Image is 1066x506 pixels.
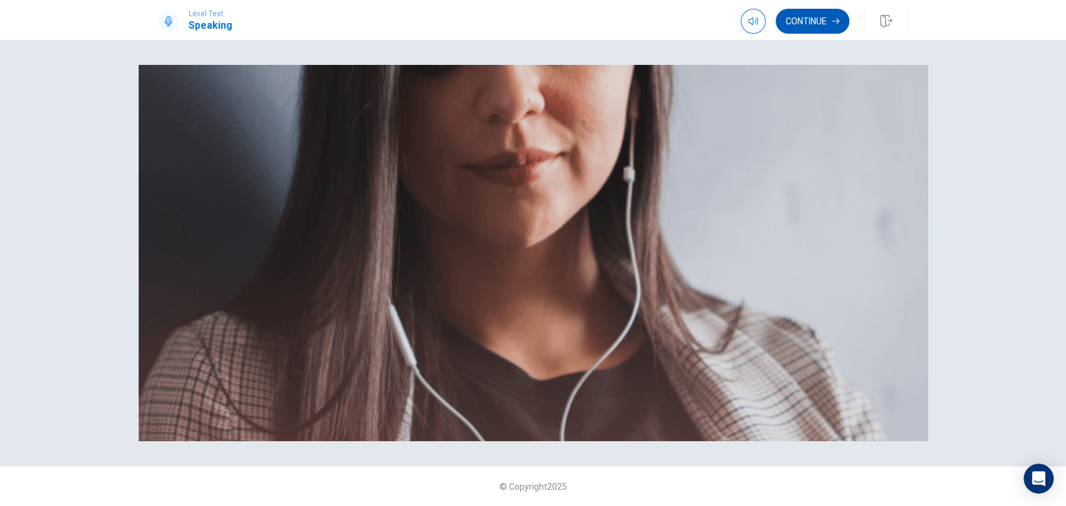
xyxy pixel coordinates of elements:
span: Level Test [189,9,232,18]
img: speaking intro [139,65,928,441]
span: © Copyright 2025 [500,482,567,492]
button: Continue [776,9,849,34]
div: Open Intercom Messenger [1024,464,1054,494]
h1: Speaking [189,18,232,33]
